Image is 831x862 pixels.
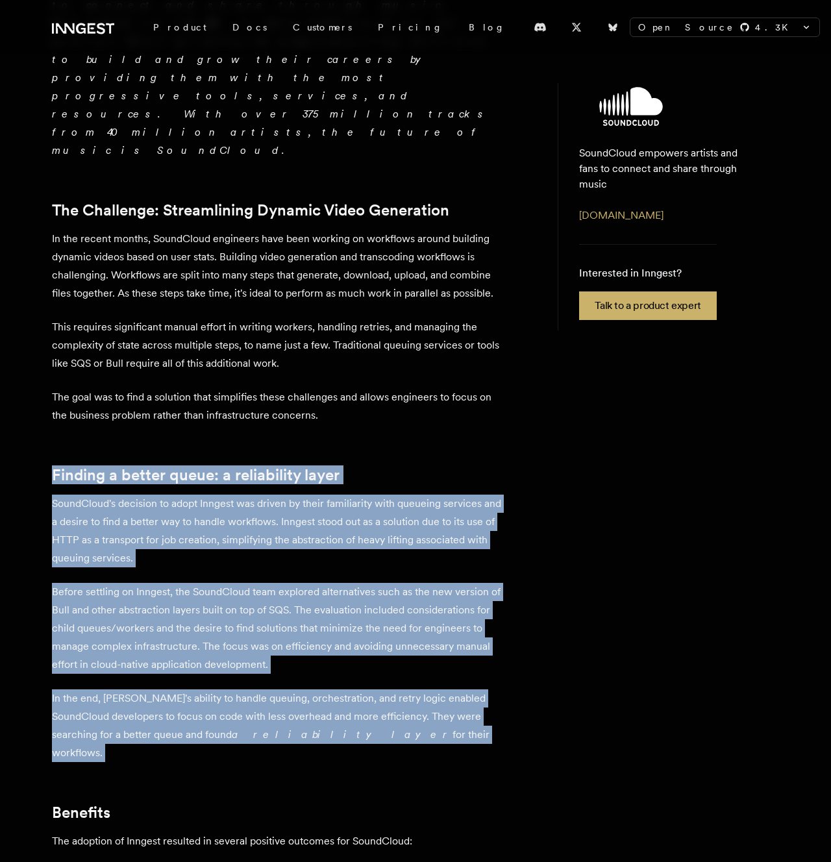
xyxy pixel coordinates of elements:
[52,804,110,822] a: Benefits
[579,145,758,192] p: SoundCloud empowers artists and fans to connect and share through music
[562,17,591,38] a: X
[52,466,340,484] a: Finding a better queue: a reliability layer
[456,16,518,39] a: Blog
[280,16,365,39] a: Customers
[553,87,709,126] img: SoundCloud's logo
[638,21,734,34] span: Open Source
[365,16,456,39] a: Pricing
[52,832,506,850] p: The adoption of Inngest resulted in several positive outcomes for SoundCloud:
[52,689,506,762] p: In the end, [PERSON_NAME]'s ability to handle queuing, orchestration, and retry logic enabled Sou...
[232,728,453,741] em: a reliability layer
[579,209,664,221] a: [DOMAIN_NAME]
[52,583,506,674] p: Before settling on Inngest, the SoundCloud team explored alternatives such as the new version of ...
[755,21,796,34] span: 4.3 K
[140,16,219,39] div: Product
[52,230,506,302] p: In the recent months, SoundCloud engineers have been working on workflows around building dynamic...
[599,17,627,38] a: Bluesky
[579,291,716,320] a: Talk to a product expert
[579,265,716,281] p: Interested in Inngest?
[52,388,506,425] p: The goal was to find a solution that simplifies these challenges and allows engineers to focus on...
[52,495,506,567] p: SoundCloud's decision to adopt Inngest was driven by their familiarity with queueing services and...
[52,318,506,373] p: This requires significant manual effort in writing workers, handling retries, and managing the co...
[526,17,554,38] a: Discord
[52,201,449,219] a: The Challenge: Streamlining Dynamic Video Generation
[219,16,280,39] a: Docs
